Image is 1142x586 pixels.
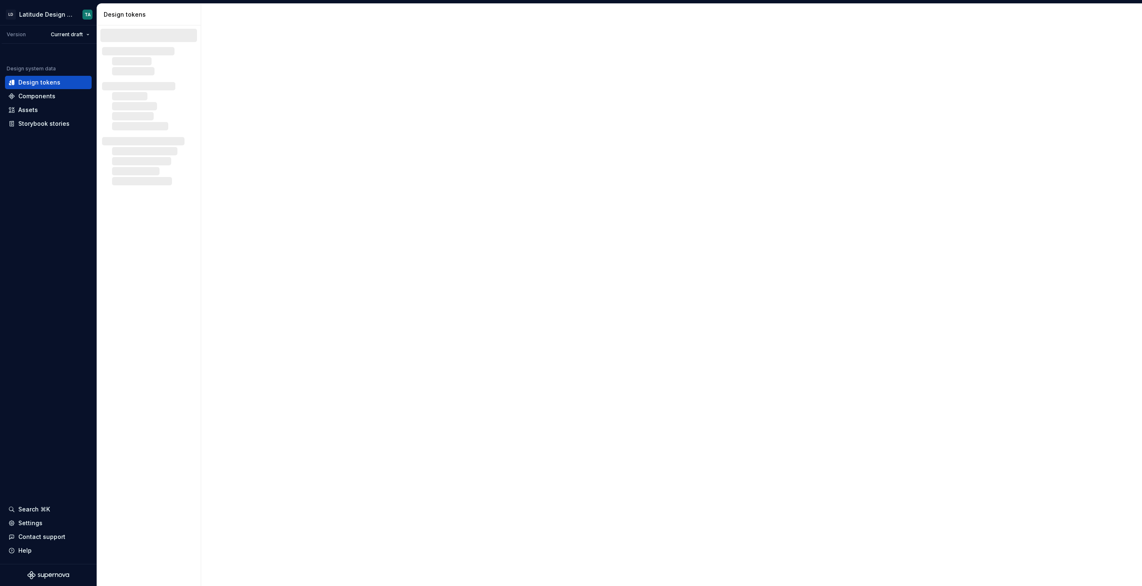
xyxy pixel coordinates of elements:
div: Settings [18,519,42,527]
a: Design tokens [5,76,92,89]
a: Settings [5,516,92,530]
button: LDLatitude Design SystemTA [2,5,95,23]
div: Design system data [7,65,56,72]
button: Contact support [5,530,92,544]
div: Latitude Design System [19,10,72,19]
button: Help [5,544,92,557]
button: Current draft [47,29,93,40]
div: LD [6,10,16,20]
div: Design tokens [104,10,197,19]
a: Components [5,90,92,103]
div: Version [7,31,26,38]
div: Search ⌘K [18,505,50,514]
button: Search ⌘K [5,503,92,516]
a: Storybook stories [5,117,92,130]
div: Storybook stories [18,120,70,128]
div: TA [85,11,91,18]
a: Assets [5,103,92,117]
div: Design tokens [18,78,60,87]
div: Components [18,92,55,100]
svg: Supernova Logo [27,571,69,579]
div: Help [18,546,32,555]
div: Contact support [18,533,65,541]
div: Assets [18,106,38,114]
span: Current draft [51,31,83,38]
